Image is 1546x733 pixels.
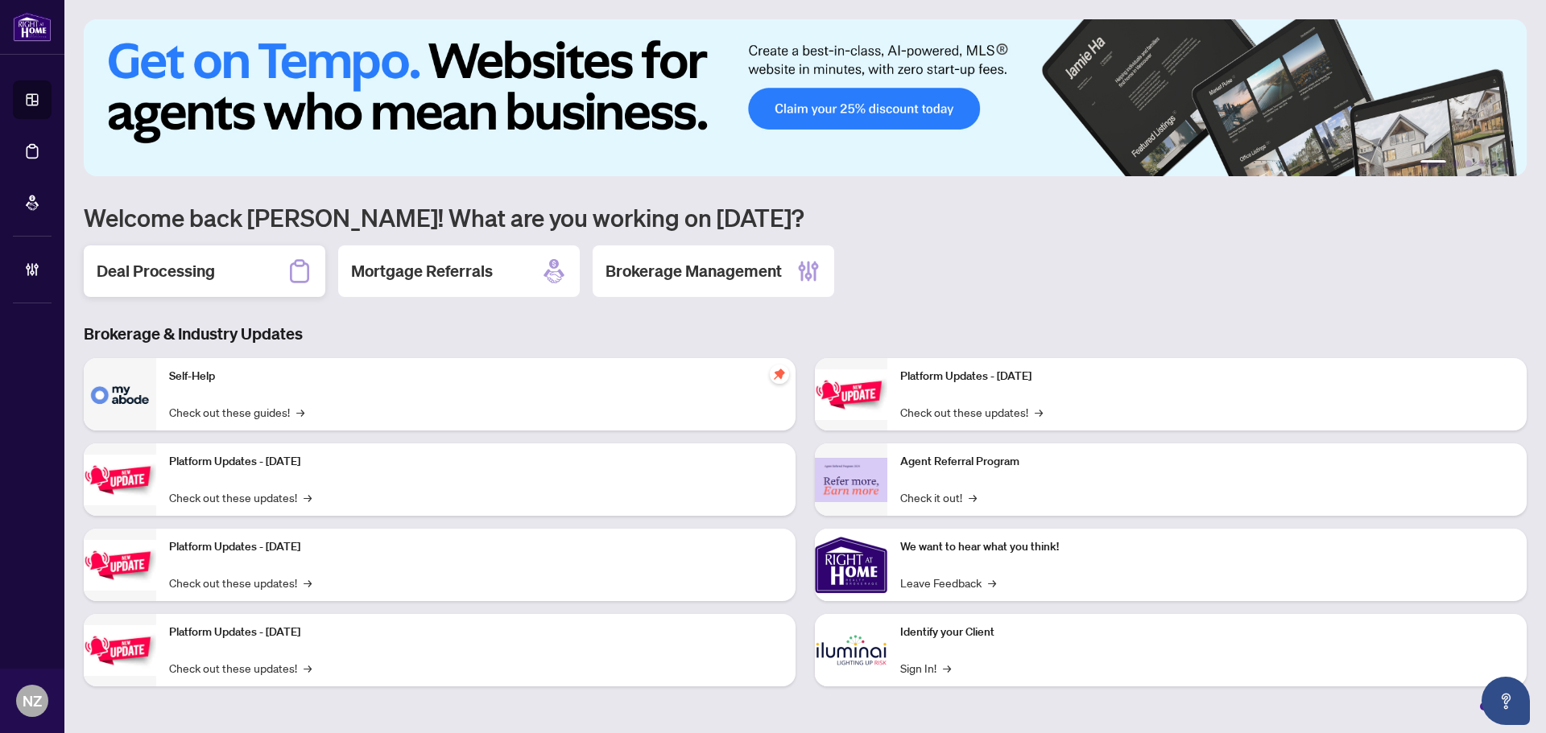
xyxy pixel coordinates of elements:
[900,624,1514,641] p: Identify your Client
[169,659,312,677] a: Check out these updates!→
[84,540,156,591] img: Platform Updates - July 21, 2025
[97,260,215,282] h2: Deal Processing
[84,358,156,430] img: Self-Help
[1420,160,1446,167] button: 1
[169,368,783,385] p: Self-Help
[900,659,951,677] a: Sign In!→
[1482,677,1530,725] button: Open asap
[23,690,42,712] span: NZ
[1453,160,1459,167] button: 2
[296,403,304,421] span: →
[1465,160,1472,167] button: 3
[169,538,783,556] p: Platform Updates - [DATE]
[770,364,789,384] span: pushpin
[84,455,156,505] img: Platform Updates - September 16, 2025
[969,488,977,506] span: →
[84,202,1527,233] h1: Welcome back [PERSON_NAME]! What are you working on [DATE]?
[900,488,977,506] a: Check it out!→
[351,260,493,282] h2: Mortgage Referrals
[815,369,887,420] img: Platform Updates - June 23, 2025
[13,12,52,42] img: logo
[169,574,312,591] a: Check out these updates!→
[815,529,887,601] img: We want to hear what you think!
[900,538,1514,556] p: We want to hear what you think!
[169,624,783,641] p: Platform Updates - [DATE]
[988,574,996,591] span: →
[1035,403,1043,421] span: →
[1478,160,1485,167] button: 4
[1491,160,1498,167] button: 5
[169,488,312,506] a: Check out these updates!→
[900,403,1043,421] a: Check out these updates!→
[304,659,312,677] span: →
[900,574,996,591] a: Leave Feedback→
[815,458,887,502] img: Agent Referral Program
[900,368,1514,385] p: Platform Updates - [DATE]
[169,403,304,421] a: Check out these guides!→
[815,614,887,686] img: Identify your Client
[304,488,312,506] span: →
[606,260,782,282] h2: Brokerage Management
[304,574,312,591] span: →
[1504,160,1511,167] button: 6
[169,453,783,471] p: Platform Updates - [DATE]
[84,625,156,676] img: Platform Updates - July 8, 2025
[900,453,1514,471] p: Agent Referral Program
[84,19,1527,176] img: Slide 0
[84,323,1527,345] h3: Brokerage & Industry Updates
[943,659,951,677] span: →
